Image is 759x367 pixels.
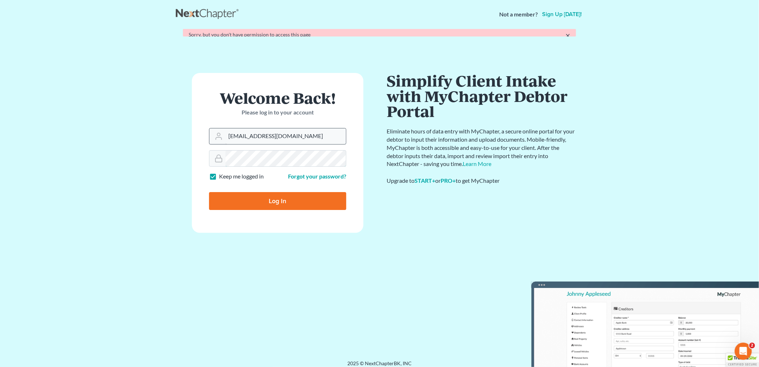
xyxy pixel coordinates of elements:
[463,160,491,167] a: Learn More
[441,177,456,184] a: PRO+
[565,31,570,40] a: ×
[219,172,264,181] label: Keep me logged in
[288,173,346,180] a: Forgot your password?
[541,11,583,17] a: Sign up [DATE]!
[415,177,435,184] a: START+
[735,343,752,360] iframe: Intercom live chat
[499,10,538,19] strong: Not a member?
[387,177,576,185] div: Upgrade to or to get MyChapter
[726,353,759,367] div: TrustedSite Certified
[387,73,576,119] h1: Simplify Client Intake with MyChapter Debtor Portal
[225,128,346,144] input: Email Address
[387,127,576,168] p: Eliminate hours of data entry with MyChapter, a secure online portal for your debtor to input the...
[209,192,346,210] input: Log In
[209,90,346,106] h1: Welcome Back!
[749,343,755,348] span: 2
[209,108,346,117] p: Please log in to your account
[189,31,570,38] div: Sorry, but you don't have permission to access this page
